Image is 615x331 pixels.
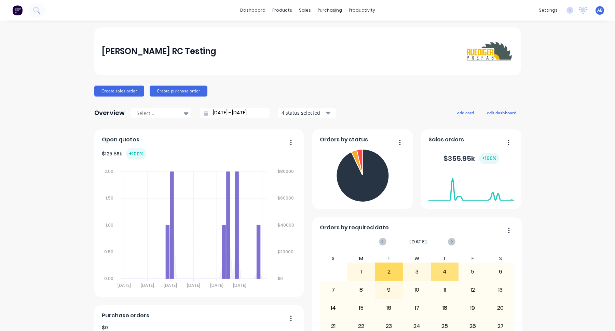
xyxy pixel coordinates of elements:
button: edit dashboard [482,108,521,117]
div: 8 [347,281,375,298]
div: 19 [459,300,486,317]
div: 5 [459,263,486,280]
div: + 100 % [479,153,499,164]
div: S [487,254,515,263]
div: Overview [94,106,125,120]
tspan: 1.00 [105,222,113,228]
tspan: [DATE] [187,283,200,289]
button: Create purchase order [150,86,207,97]
tspan: 0.50 [104,249,113,255]
div: 14 [320,300,347,317]
span: Sales orders [428,136,464,144]
tspan: $40000 [278,222,295,228]
div: 2 [375,263,403,280]
div: 4 [431,263,459,280]
tspan: 0.00 [104,276,113,282]
tspan: [DATE] [210,283,223,289]
div: T [375,254,403,263]
div: $ 125.86k [102,148,146,160]
div: S [319,254,347,263]
span: Orders by status [320,136,368,144]
div: 12 [459,281,486,298]
div: F [459,254,487,263]
div: 17 [403,300,430,317]
div: 11 [431,281,459,298]
div: 4 status selected [282,109,325,116]
tspan: [DATE] [233,283,246,289]
div: purchasing [314,5,345,15]
div: $ 355.95k [443,153,499,164]
tspan: $0 [278,276,283,282]
div: 20 [487,300,514,317]
span: Orders by required date [320,224,389,232]
span: Open quotes [102,136,139,144]
div: settings [535,5,561,15]
span: Purchase orders [102,311,149,320]
div: 7 [320,281,347,298]
div: 1 [347,263,375,280]
tspan: $80000 [278,168,294,174]
span: [DATE] [409,238,427,245]
div: 6 [487,263,514,280]
div: + 100 % [126,148,146,160]
div: 16 [375,300,403,317]
div: 13 [487,281,514,298]
div: 9 [375,281,403,298]
div: productivity [345,5,379,15]
tspan: [DATE] [118,283,131,289]
tspan: 2.00 [104,168,113,174]
div: M [347,254,375,263]
img: Harry RC Testing [465,39,513,63]
img: Factory [12,5,23,15]
tspan: [DATE] [140,283,154,289]
div: [PERSON_NAME] RC Testing [102,44,216,58]
tspan: 1.50 [105,195,113,201]
span: AB [597,7,603,13]
div: sales [296,5,314,15]
tspan: $60000 [278,195,294,201]
tspan: $20000 [278,249,294,255]
div: 3 [403,263,430,280]
div: T [431,254,459,263]
tspan: [DATE] [164,283,177,289]
button: add card [453,108,478,117]
div: products [269,5,296,15]
button: Create sales order [94,86,144,97]
button: 4 status selected [278,108,336,118]
a: dashboard [237,5,269,15]
div: 15 [347,300,375,317]
div: W [403,254,431,263]
div: 18 [431,300,459,317]
div: 10 [403,281,430,298]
